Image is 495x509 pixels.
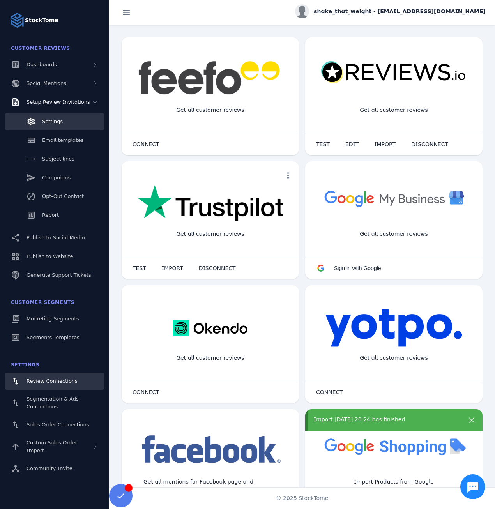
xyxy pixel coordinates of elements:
a: Sales Order Connections [5,416,104,433]
div: Import [DATE] 20:24 has finished [314,415,460,424]
span: EDIT [345,141,359,147]
button: IMPORT [366,136,403,152]
span: Custom Sales Order Import [27,440,77,453]
span: © 2025 StackTome [276,494,329,502]
span: TEST [316,141,330,147]
div: Import Products from Google [348,472,440,492]
a: Segmentation & Ads Connections [5,391,104,415]
span: Social Mentions [27,80,66,86]
img: googlebusiness.png [321,185,467,212]
button: CONNECT [125,136,167,152]
span: Review Connections [27,378,78,384]
span: Setup Review Invitations [27,99,90,105]
img: googleshopping.png [321,433,467,460]
span: Settings [11,362,39,368]
button: CONNECT [308,384,351,400]
a: Settings [5,113,104,130]
span: shake_that_weight - [EMAIL_ADDRESS][DOMAIN_NAME] [314,7,486,16]
div: Get all customer reviews [170,224,251,244]
a: Report [5,207,104,224]
img: okendo.webp [173,309,247,348]
span: CONNECT [133,389,159,395]
span: Subject lines [42,156,74,162]
div: Get all customer reviews [170,100,251,120]
a: Opt-Out Contact [5,188,104,205]
a: Subject lines [5,150,104,168]
div: Get all mentions for Facebook page and Instagram account [137,472,283,500]
span: Customer Reviews [11,46,70,51]
a: Generate Support Tickets [5,267,104,284]
span: Generate Support Tickets [27,272,91,278]
img: feefo.png [137,61,283,95]
button: shake_that_weight - [EMAIL_ADDRESS][DOMAIN_NAME] [295,4,486,18]
a: Publish to Website [5,248,104,265]
span: IMPORT [374,141,396,147]
span: Segments Templates [27,334,80,340]
strong: StackTome [25,16,58,25]
div: Get all customer reviews [354,348,434,368]
button: more [280,168,296,183]
span: Community Invite [27,465,72,471]
div: Get all customer reviews [354,100,434,120]
span: CONNECT [316,389,343,395]
span: Customer Segments [11,300,74,305]
button: Sign in with Google [308,260,389,276]
span: Campaigns [42,175,71,180]
span: TEST [133,265,146,271]
div: Get all customer reviews [354,224,434,244]
span: Dashboards [27,62,57,67]
span: Email templates [42,137,83,143]
span: CONNECT [133,141,159,147]
span: DISCONNECT [199,265,236,271]
button: more [464,415,479,431]
a: Community Invite [5,460,104,477]
img: facebook.png [137,433,283,467]
button: DISCONNECT [403,136,456,152]
div: Get all customer reviews [170,348,251,368]
a: Marketing Segments [5,310,104,327]
span: IMPORT [162,265,183,271]
img: profile.jpg [295,4,309,18]
img: reviewsio.svg [321,61,467,84]
img: yotpo.png [325,309,463,348]
span: Report [42,212,59,218]
button: DISCONNECT [191,260,244,276]
button: CONNECT [125,384,167,400]
span: Settings [42,118,63,124]
a: Publish to Social Media [5,229,104,246]
a: Review Connections [5,373,104,390]
span: Sign in with Google [334,265,381,271]
span: Opt-Out Contact [42,193,84,199]
a: Campaigns [5,169,104,186]
span: Publish to Website [27,253,73,259]
span: Segmentation & Ads Connections [27,396,79,410]
button: TEST [308,136,338,152]
span: DISCONNECT [411,141,448,147]
a: Segments Templates [5,329,104,346]
img: trustpilot.png [137,185,283,223]
button: IMPORT [154,260,191,276]
button: TEST [125,260,154,276]
span: Marketing Segments [27,316,79,322]
span: Publish to Social Media [27,235,85,240]
span: Sales Order Connections [27,422,89,428]
button: EDIT [338,136,366,152]
img: Logo image [9,12,25,28]
a: Email templates [5,132,104,149]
